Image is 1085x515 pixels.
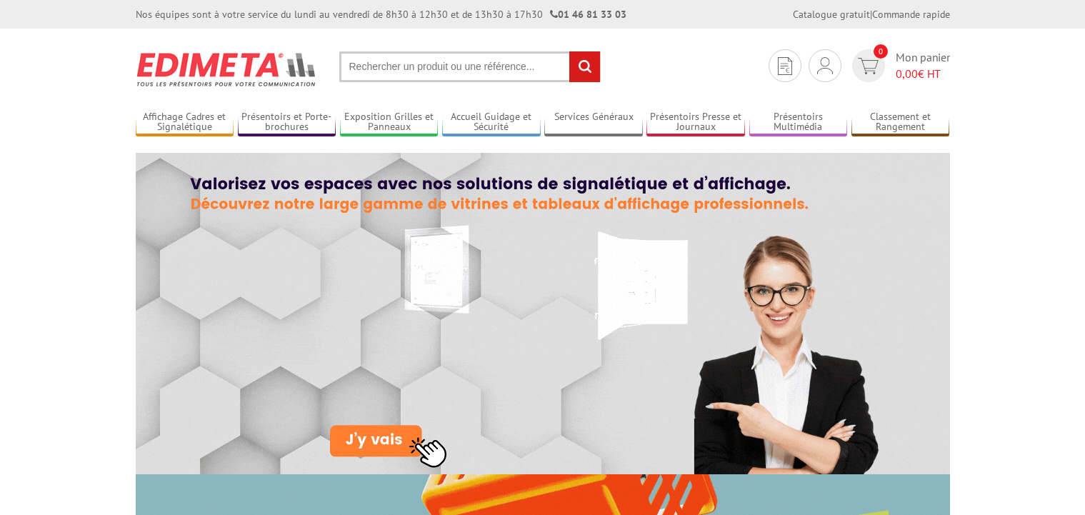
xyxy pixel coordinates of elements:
[793,8,870,21] a: Catalogue gratuit
[339,51,601,82] input: Rechercher un produit ou une référence...
[849,49,950,82] a: devis rapide 0 Mon panier 0,00€ HT
[872,8,950,21] a: Commande rapide
[136,111,234,134] a: Affichage Cadres et Signalétique
[851,111,950,134] a: Classement et Rangement
[340,111,439,134] a: Exposition Grilles et Panneaux
[858,58,879,74] img: devis rapide
[136,7,626,21] div: Nos équipes sont à votre service du lundi au vendredi de 8h30 à 12h30 et de 13h30 à 17h30
[544,111,643,134] a: Services Généraux
[874,44,888,59] span: 0
[136,43,318,96] img: Présentoir, panneau, stand - Edimeta - PLV, affichage, mobilier bureau, entreprise
[749,111,848,134] a: Présentoirs Multimédia
[793,7,950,21] div: |
[817,57,833,74] img: devis rapide
[896,66,950,82] span: € HT
[442,111,541,134] a: Accueil Guidage et Sécurité
[646,111,745,134] a: Présentoirs Presse et Journaux
[569,51,600,82] input: rechercher
[896,66,918,81] span: 0,00
[896,49,950,82] span: Mon panier
[778,57,792,75] img: devis rapide
[238,111,336,134] a: Présentoirs et Porte-brochures
[550,8,626,21] strong: 01 46 81 33 03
